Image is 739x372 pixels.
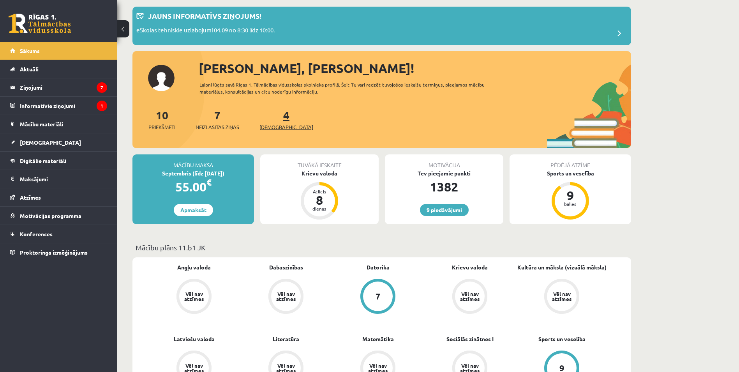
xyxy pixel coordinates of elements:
span: Aktuāli [20,66,39,73]
div: 7 [376,292,381,301]
a: 4[DEMOGRAPHIC_DATA] [259,108,313,131]
span: [DEMOGRAPHIC_DATA] [259,123,313,131]
a: 9 piedāvājumi [420,204,469,216]
a: 7 [332,279,424,315]
p: Jauns informatīvs ziņojums! [148,11,261,21]
a: Datorika [367,263,390,271]
a: Sākums [10,42,107,60]
div: Vēl nav atzīmes [459,291,481,301]
div: 1382 [385,177,503,196]
div: 55.00 [132,177,254,196]
span: Motivācijas programma [20,212,81,219]
a: Vēl nav atzīmes [424,279,516,315]
div: Vēl nav atzīmes [183,291,205,301]
div: Vēl nav atzīmes [275,291,297,301]
a: Sports un veselība 9 balles [510,169,631,221]
a: Atzīmes [10,188,107,206]
span: € [206,177,212,188]
legend: Maksājumi [20,170,107,188]
div: dienas [308,206,331,211]
span: Atzīmes [20,194,41,201]
a: Vēl nav atzīmes [148,279,240,315]
div: Septembris (līdz [DATE]) [132,169,254,177]
div: Motivācija [385,154,503,169]
a: Krievu valoda Atlicis 8 dienas [260,169,379,221]
a: 10Priekšmeti [148,108,175,131]
div: 9 [559,189,582,202]
div: Tev pieejamie punkti [385,169,503,177]
div: Pēdējā atzīme [510,154,631,169]
a: Vēl nav atzīmes [240,279,332,315]
a: Ziņojumi7 [10,78,107,96]
div: Laipni lūgts savā Rīgas 1. Tālmācības vidusskolas skolnieka profilā. Šeit Tu vari redzēt tuvojošo... [199,81,499,95]
legend: Informatīvie ziņojumi [20,97,107,115]
a: Matemātika [362,335,394,343]
i: 7 [97,82,107,93]
p: Mācību plāns 11.b1 JK [136,242,628,253]
a: Jauns informatīvs ziņojums! eSkolas tehniskie uzlabojumi 04.09 no 8:30 līdz 10:00. [136,11,627,41]
a: [DEMOGRAPHIC_DATA] [10,133,107,151]
a: Literatūra [273,335,299,343]
a: Kultūra un māksla (vizuālā māksla) [517,263,607,271]
div: Sports un veselība [510,169,631,177]
span: Konferences [20,230,53,237]
a: Proktoringa izmēģinājums [10,243,107,261]
a: Motivācijas programma [10,207,107,225]
a: Rīgas 1. Tālmācības vidusskola [9,14,71,33]
a: Sports un veselība [538,335,586,343]
span: Priekšmeti [148,123,175,131]
a: Mācību materiāli [10,115,107,133]
legend: Ziņojumi [20,78,107,96]
span: Neizlasītās ziņas [196,123,239,131]
div: Mācību maksa [132,154,254,169]
div: Krievu valoda [260,169,379,177]
div: Atlicis [308,189,331,194]
span: Proktoringa izmēģinājums [20,249,88,256]
div: Vēl nav atzīmes [551,291,573,301]
span: [DEMOGRAPHIC_DATA] [20,139,81,146]
span: Mācību materiāli [20,120,63,128]
a: Angļu valoda [177,263,211,271]
a: Digitālie materiāli [10,152,107,170]
a: Apmaksāt [174,204,213,216]
a: Krievu valoda [452,263,488,271]
span: Digitālie materiāli [20,157,66,164]
i: 1 [97,101,107,111]
a: Vēl nav atzīmes [516,279,608,315]
a: Dabaszinības [269,263,303,271]
a: 7Neizlasītās ziņas [196,108,239,131]
a: Sociālās zinātnes I [446,335,494,343]
div: [PERSON_NAME], [PERSON_NAME]! [199,59,631,78]
div: balles [559,202,582,206]
a: Informatīvie ziņojumi1 [10,97,107,115]
a: Latviešu valoda [174,335,215,343]
p: eSkolas tehniskie uzlabojumi 04.09 no 8:30 līdz 10:00. [136,26,275,37]
a: Maksājumi [10,170,107,188]
a: Aktuāli [10,60,107,78]
div: 8 [308,194,331,206]
a: Konferences [10,225,107,243]
span: Sākums [20,47,40,54]
div: Tuvākā ieskaite [260,154,379,169]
